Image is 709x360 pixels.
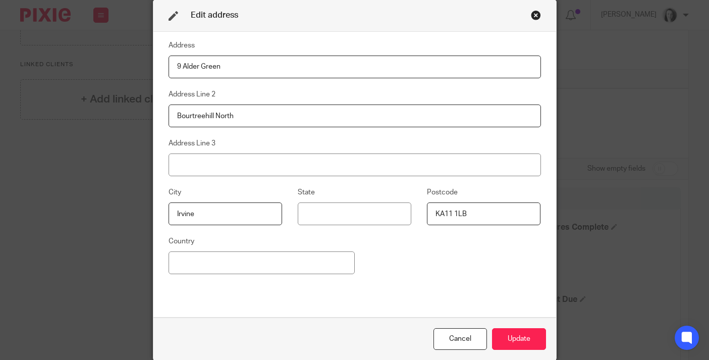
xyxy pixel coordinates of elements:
label: Address [169,40,195,50]
div: Close this dialog window [433,328,487,350]
div: Close this dialog window [531,10,541,20]
span: Edit address [191,11,238,19]
label: Country [169,236,194,246]
label: City [169,187,181,197]
label: Address Line 2 [169,89,215,99]
label: State [298,187,315,197]
button: Update [492,328,546,350]
label: Postcode [427,187,458,197]
label: Address Line 3 [169,138,215,148]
